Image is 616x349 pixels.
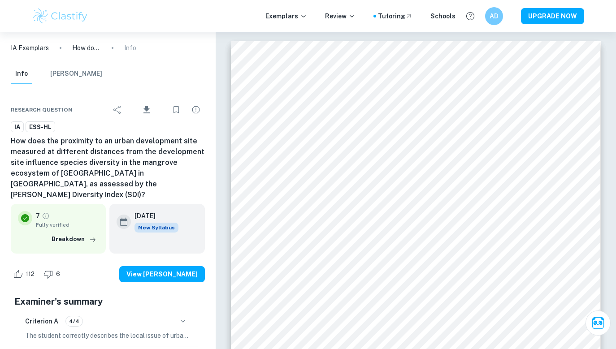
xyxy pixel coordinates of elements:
span: Research question [11,106,73,114]
div: Like [11,267,39,281]
p: Info [124,43,136,53]
div: Dislike [41,267,65,281]
img: Clastify logo [32,7,89,25]
p: Exemplars [265,11,307,21]
span: Fully verified [36,221,99,229]
div: Download [128,98,165,121]
span: 4/4 [66,317,82,325]
div: Starting from the May 2026 session, the ESS IA requirements have changed. We created this exempla... [134,223,178,233]
p: How does the proximity to an urban development site measured at different distances from the deve... [72,43,101,53]
a: IA [11,121,24,133]
div: Share [108,101,126,119]
a: IA Exemplars [11,43,49,53]
a: ESS-HL [26,121,55,133]
span: ESS-HL [26,123,55,132]
a: Schools [430,11,455,21]
p: The student correctly describes the local issue of urban development's impact on mangrove species... [25,331,191,340]
a: Tutoring [378,11,412,21]
span: 112 [21,270,39,279]
div: Bookmark [167,101,185,119]
span: New Syllabus [134,223,178,233]
span: IA [11,123,23,132]
h6: [DATE] [134,211,171,221]
button: [PERSON_NAME] [50,64,102,84]
h6: How does the proximity to an urban development site measured at different distances from the deve... [11,136,205,200]
p: Review [325,11,356,21]
p: 7 [36,211,40,221]
button: UPGRADE NOW [521,8,584,24]
div: Report issue [187,101,205,119]
button: Info [11,64,32,84]
button: Breakdown [49,233,99,246]
a: Grade fully verified [42,212,50,220]
button: AD [485,7,503,25]
button: Ask Clai [586,310,611,336]
button: View [PERSON_NAME] [119,266,205,282]
span: 6 [51,270,65,279]
h5: Examiner's summary [14,295,201,308]
h6: Criterion A [25,316,58,326]
h6: AD [489,11,499,21]
button: Help and Feedback [463,9,478,24]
